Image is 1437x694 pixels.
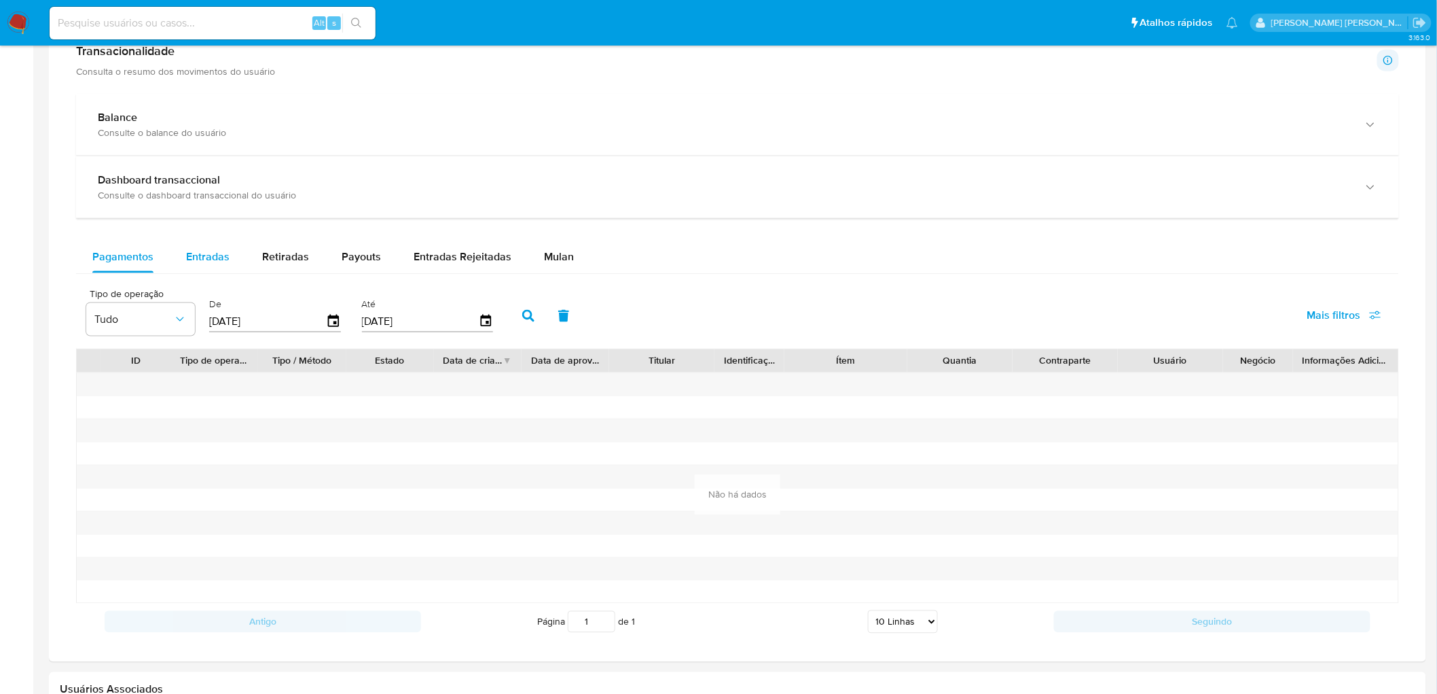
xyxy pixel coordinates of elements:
[1140,16,1213,30] span: Atalhos rápidos
[1226,17,1238,29] a: Notificações
[314,16,325,29] span: Alt
[1271,16,1408,29] p: marcos.ferreira@mercadopago.com.br
[332,16,336,29] span: s
[50,14,376,32] input: Pesquise usuários ou casos...
[1408,32,1430,43] span: 3.163.0
[342,14,370,33] button: search-icon
[1413,16,1427,30] a: Sair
